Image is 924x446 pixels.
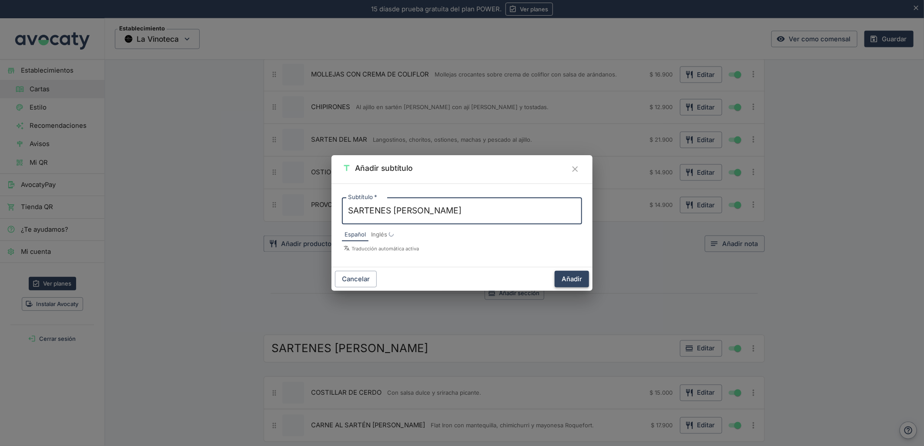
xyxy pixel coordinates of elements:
[371,230,387,239] span: Inglés
[388,231,395,237] div: Traduciendo…
[348,205,576,217] textarea: SARTENES [PERSON_NAME]
[344,245,582,253] p: Traducción automática activa
[568,162,582,176] button: Cerrar
[335,271,377,287] button: Cancelar
[355,162,413,174] h2: Añadir subtítulo
[348,193,377,202] label: Subtítulo
[344,245,350,251] svg: Símbolo de traducciones
[555,271,589,287] button: Añadir
[345,230,366,239] span: Español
